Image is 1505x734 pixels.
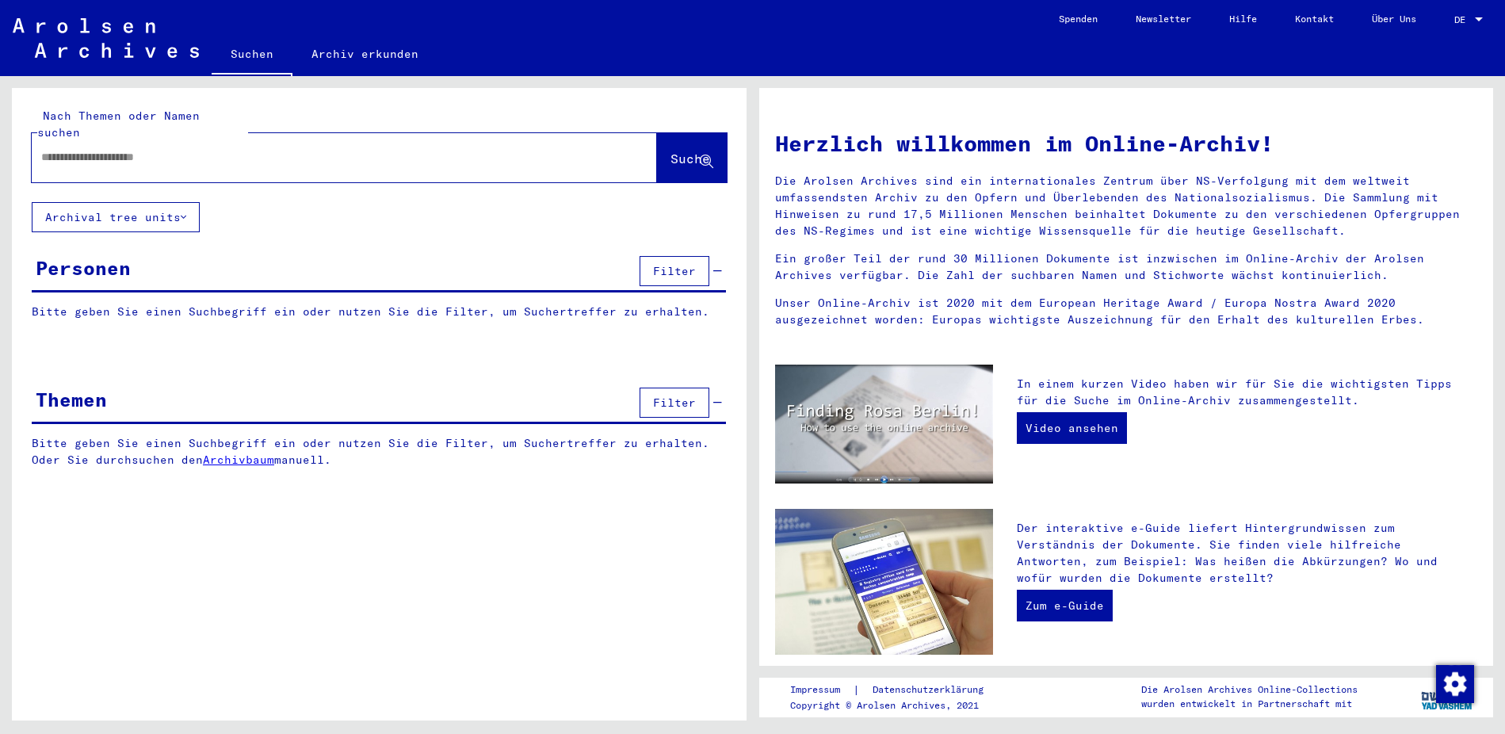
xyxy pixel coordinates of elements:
[860,682,1003,698] a: Datenschutzerklärung
[32,435,727,468] p: Bitte geben Sie einen Suchbegriff ein oder nutzen Sie die Filter, um Suchertreffer zu erhalten. O...
[36,385,107,414] div: Themen
[670,151,710,166] span: Suche
[790,682,1003,698] div: |
[1017,376,1477,409] p: In einem kurzen Video haben wir für Sie die wichtigsten Tipps für die Suche im Online-Archiv zusa...
[775,127,1478,160] h1: Herzlich willkommen im Online-Archiv!
[37,109,200,140] mat-label: Nach Themen oder Namen suchen
[657,133,727,182] button: Suche
[1454,14,1472,25] span: DE
[775,295,1478,328] p: Unser Online-Archiv ist 2020 mit dem European Heritage Award / Europa Nostra Award 2020 ausgezeic...
[775,250,1478,284] p: Ein großer Teil der rund 30 Millionen Dokumente ist inzwischen im Online-Archiv der Arolsen Archi...
[1141,697,1358,711] p: wurden entwickelt in Partnerschaft mit
[203,453,274,467] a: Archivbaum
[640,256,709,286] button: Filter
[1436,665,1474,703] img: Zustimmung ändern
[212,35,292,76] a: Suchen
[36,254,131,282] div: Personen
[1017,412,1127,444] a: Video ansehen
[775,173,1478,239] p: Die Arolsen Archives sind ein internationales Zentrum über NS-Verfolgung mit dem weltweit umfasse...
[1418,677,1477,717] img: yv_logo.png
[1141,682,1358,697] p: Die Arolsen Archives Online-Collections
[653,396,696,410] span: Filter
[653,264,696,278] span: Filter
[292,35,437,73] a: Archiv erkunden
[790,682,853,698] a: Impressum
[1017,590,1113,621] a: Zum e-Guide
[13,18,199,58] img: Arolsen_neg.svg
[775,509,993,655] img: eguide.jpg
[1017,520,1477,587] p: Der interaktive e-Guide liefert Hintergrundwissen zum Verständnis der Dokumente. Sie finden viele...
[640,388,709,418] button: Filter
[32,304,726,320] p: Bitte geben Sie einen Suchbegriff ein oder nutzen Sie die Filter, um Suchertreffer zu erhalten.
[775,365,993,484] img: video.jpg
[32,202,200,232] button: Archival tree units
[790,698,1003,713] p: Copyright © Arolsen Archives, 2021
